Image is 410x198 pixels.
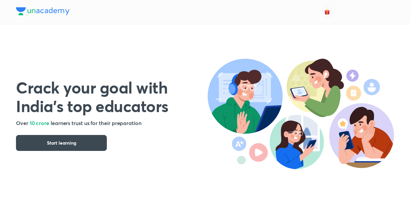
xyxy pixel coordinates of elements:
[324,9,330,15] img: avatar
[16,7,70,15] img: Company Logo
[16,135,107,151] button: Start learning
[16,119,208,127] h5: Over learners trust us for their preparation
[322,7,332,17] button: avatar
[30,119,49,126] span: 10 crore
[47,140,76,146] span: Start learning
[208,59,394,169] img: header
[16,7,70,17] a: Company Logo
[16,78,208,115] h1: Crack your goal with India’s top educators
